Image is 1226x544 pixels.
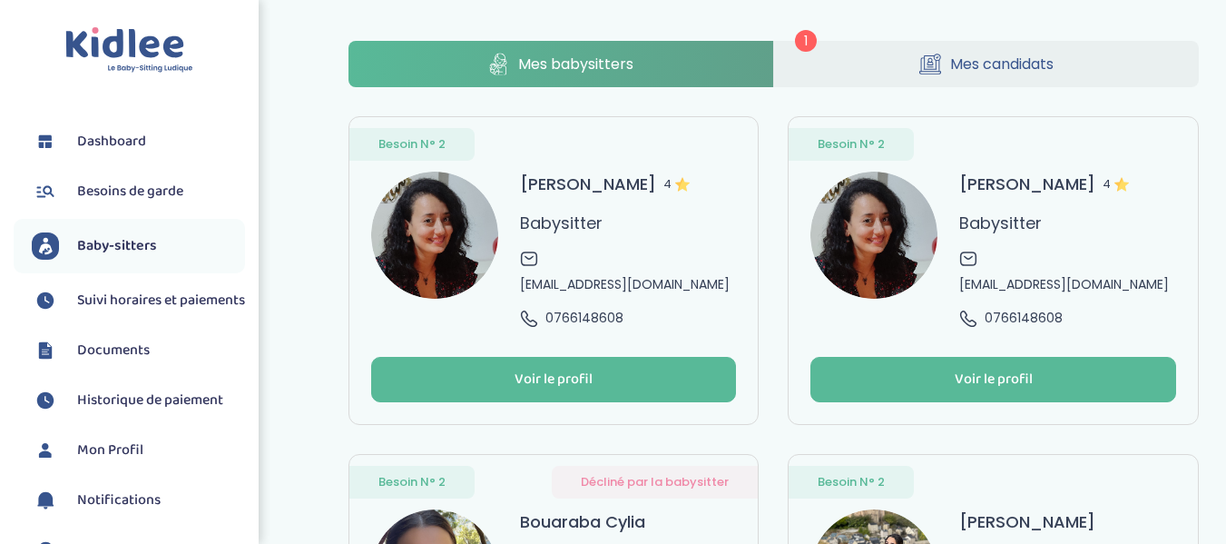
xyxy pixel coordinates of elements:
[32,178,59,205] img: besoin.svg
[520,275,730,294] span: [EMAIL_ADDRESS][DOMAIN_NAME]
[959,172,1129,196] h3: [PERSON_NAME]
[810,172,937,299] img: avatar
[959,509,1095,534] h3: [PERSON_NAME]
[65,27,193,74] img: logo.svg
[788,116,1199,425] a: Besoin N° 2 avatar [PERSON_NAME]4 Babysitter [EMAIL_ADDRESS][DOMAIN_NAME] 0766148608 Voir le profil
[581,473,729,491] span: Décliné par la babysitter
[985,309,1063,328] span: 0766148608
[32,128,59,155] img: dashboard.svg
[32,487,59,514] img: notification.svg
[348,41,773,87] a: Mes babysitters
[77,181,183,203] span: Besoins de garde
[32,487,245,514] a: Notifications
[520,509,645,534] h3: Bouaraba Cylia
[77,340,150,361] span: Documents
[818,135,885,153] span: Besoin N° 2
[32,287,245,314] a: Suivi horaires et paiements
[32,128,245,155] a: Dashboard
[77,440,143,461] span: Mon Profil
[32,232,59,260] img: babysitters.svg
[32,287,59,314] img: suivihoraire.svg
[795,30,817,52] span: 1
[378,473,446,491] span: Besoin N° 2
[959,275,1169,294] span: [EMAIL_ADDRESS][DOMAIN_NAME]
[32,337,59,364] img: documents.svg
[545,309,623,328] span: 0766148608
[32,232,245,260] a: Baby-sitters
[77,290,245,312] span: Suivi horaires et paiements
[32,387,59,414] img: suivihoraire.svg
[32,437,59,464] img: profil.svg
[810,357,1176,402] button: Voir le profil
[959,211,1042,235] p: Babysitter
[774,41,1199,87] a: Mes candidats
[378,135,446,153] span: Besoin N° 2
[77,131,146,153] span: Dashboard
[520,211,603,235] p: Babysitter
[371,172,498,299] img: avatar
[1103,172,1129,196] span: 4
[77,235,157,257] span: Baby-sitters
[515,370,593,391] div: Voir le profil
[818,473,885,491] span: Besoin N° 2
[32,178,245,205] a: Besoins de garde
[663,172,690,196] span: 4
[348,116,760,425] a: Besoin N° 2 avatar [PERSON_NAME]4 Babysitter [EMAIL_ADDRESS][DOMAIN_NAME] 0766148608 Voir le profil
[77,490,161,511] span: Notifications
[950,53,1054,75] span: Mes candidats
[32,337,245,364] a: Documents
[518,53,633,75] span: Mes babysitters
[371,357,737,402] button: Voir le profil
[955,370,1033,391] div: Voir le profil
[32,387,245,414] a: Historique de paiement
[77,390,223,411] span: Historique de paiement
[32,437,245,464] a: Mon Profil
[520,172,690,196] h3: [PERSON_NAME]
